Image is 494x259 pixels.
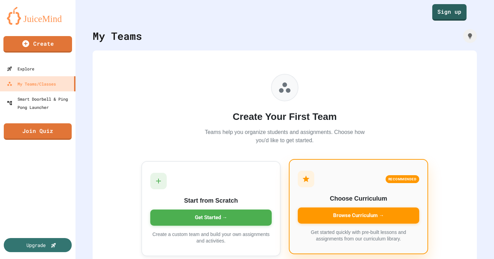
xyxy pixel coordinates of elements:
[463,29,477,43] div: How it works
[150,196,272,205] h3: Start from Scratch
[298,194,419,203] h3: Choose Curriculum
[386,175,420,183] div: RECOMMENDED
[7,65,34,73] div: Explore
[26,241,46,249] div: Upgrade
[4,123,72,140] a: Join Quiz
[202,110,367,124] h2: Create Your First Team
[7,95,73,111] div: Smart Doorbell & Ping Pong Launcher
[202,128,367,145] p: Teams help you organize students and assignments. Choose how you'd like to get started.
[93,28,142,44] div: My Teams
[298,229,419,243] p: Get started quickly with pre-built lessons and assignments from our curriculum library.
[150,231,272,245] p: Create a custom team and build your own assignments and activities.
[7,7,69,25] img: logo-orange.svg
[298,207,419,224] div: Browse Curriculum →
[150,210,272,226] div: Get Started →
[432,4,467,21] a: Sign up
[3,36,72,53] a: Create
[7,80,56,88] div: My Teams/Classes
